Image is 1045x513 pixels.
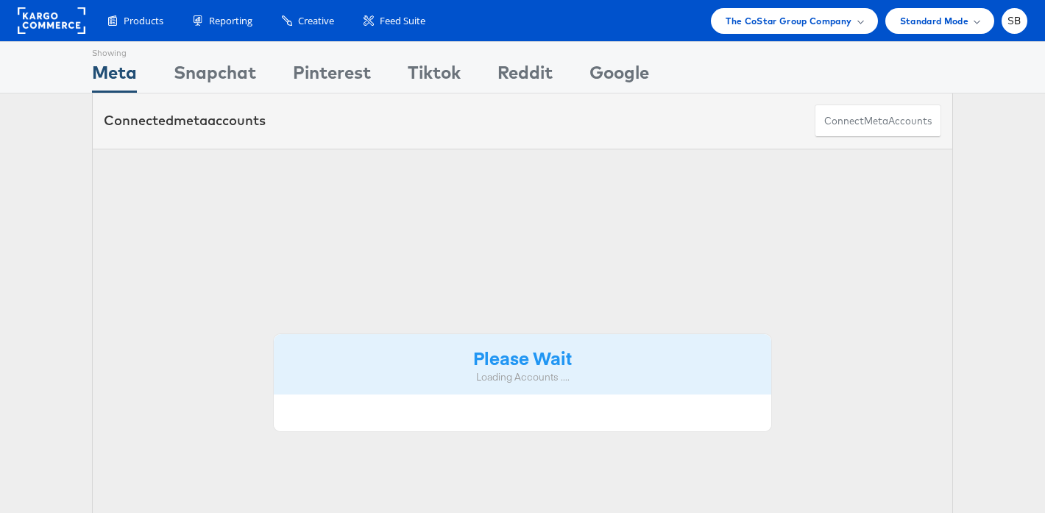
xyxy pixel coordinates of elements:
div: Meta [92,60,137,93]
span: SB [1007,16,1021,26]
span: Feed Suite [380,14,425,28]
div: Tiktok [408,60,461,93]
div: Loading Accounts .... [285,370,760,384]
span: Creative [298,14,334,28]
div: Connected accounts [104,111,266,130]
span: The CoStar Group Company [726,13,851,29]
span: Reporting [209,14,252,28]
span: meta [174,112,208,129]
span: Standard Mode [900,13,968,29]
div: Snapchat [174,60,256,93]
div: Showing [92,42,137,60]
div: Google [589,60,649,93]
span: Products [124,14,163,28]
span: meta [864,114,888,128]
div: Reddit [497,60,553,93]
strong: Please Wait [473,345,572,369]
div: Pinterest [293,60,371,93]
button: ConnectmetaAccounts [815,105,941,138]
